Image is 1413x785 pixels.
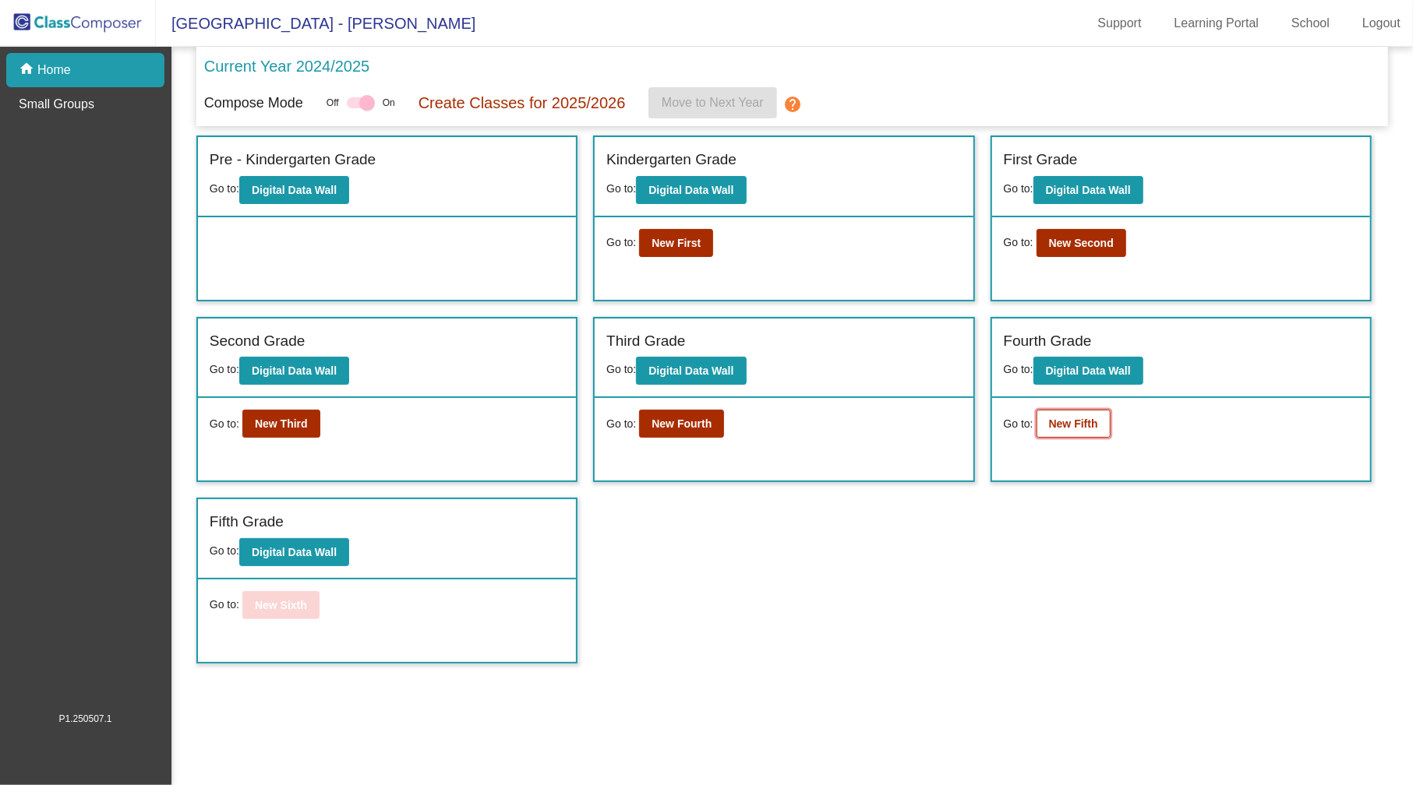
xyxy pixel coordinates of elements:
b: Digital Data Wall [648,364,733,377]
span: Go to: [1004,182,1033,195]
a: Learning Portal [1162,11,1272,36]
b: New Fourth [652,417,712,430]
span: Go to: [1004,416,1033,432]
span: Go to: [210,597,239,613]
span: Off [327,96,339,110]
span: Go to: [606,363,636,375]
button: Move to Next Year [648,87,777,118]
b: Digital Data Wall [252,546,337,558]
button: New Fifth [1037,410,1111,438]
button: Digital Data Wall [1033,176,1143,204]
b: New First [652,237,701,249]
p: Small Groups [19,95,94,114]
span: Move to Next Year [662,96,765,109]
button: Digital Data Wall [636,176,746,204]
p: Current Year 2024/2025 [204,55,369,78]
span: Go to: [606,182,636,195]
button: New Fourth [639,410,724,438]
button: New Sixth [242,591,320,619]
label: Pre - Kindergarten Grade [210,149,376,171]
label: Second Grade [210,330,306,353]
b: Digital Data Wall [252,184,337,196]
a: School [1279,11,1342,36]
b: New Third [255,417,308,430]
p: Compose Mode [204,93,303,114]
b: New Fifth [1049,417,1098,430]
button: Digital Data Wall [239,357,349,385]
span: Go to: [1004,363,1033,375]
mat-icon: home [19,61,37,79]
span: Go to: [210,416,239,432]
span: [GEOGRAPHIC_DATA] - [PERSON_NAME] [156,11,475,36]
b: Digital Data Wall [1046,364,1131,377]
p: Create Classes for 2025/2026 [419,91,626,114]
span: Go to: [606,234,636,251]
a: Logout [1350,11,1413,36]
span: Go to: [210,182,239,195]
button: New First [639,229,713,257]
label: First Grade [1004,149,1078,171]
button: New Second [1037,229,1126,257]
button: Digital Data Wall [239,538,349,566]
a: Support [1086,11,1154,36]
button: Digital Data Wall [1033,357,1143,385]
label: Fourth Grade [1004,330,1092,353]
span: On [383,96,395,110]
b: New Second [1049,237,1114,249]
mat-icon: help [783,95,802,114]
b: Digital Data Wall [252,364,337,377]
b: Digital Data Wall [1046,184,1131,196]
button: New Third [242,410,320,438]
b: Digital Data Wall [648,184,733,196]
label: Third Grade [606,330,685,353]
span: Go to: [210,363,239,375]
label: Kindergarten Grade [606,149,737,171]
span: Go to: [606,416,636,432]
span: Go to: [1004,234,1033,251]
b: New Sixth [255,599,307,611]
button: Digital Data Wall [239,176,349,204]
button: Digital Data Wall [636,357,746,385]
label: Fifth Grade [210,511,284,533]
span: Go to: [210,544,239,557]
p: Home [37,61,71,79]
